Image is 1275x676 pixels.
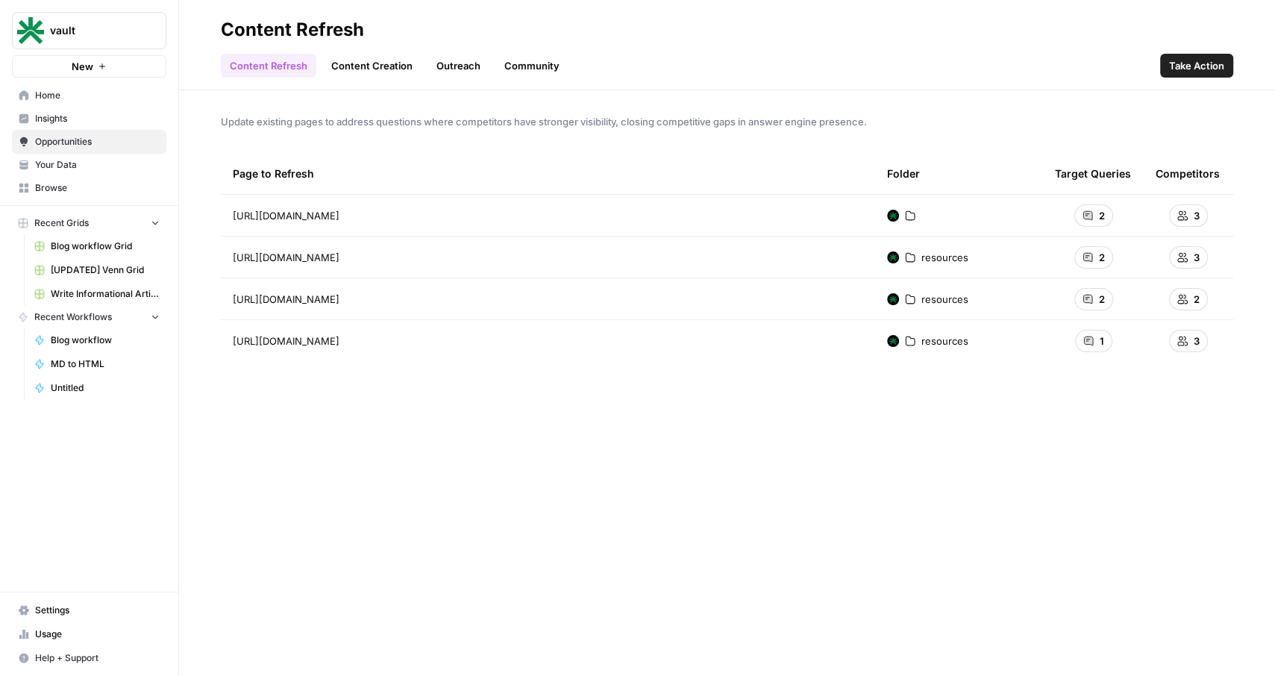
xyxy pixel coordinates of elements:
a: Home [12,84,166,107]
span: Insights [35,112,160,125]
span: Blog workflow Grid [51,240,160,253]
span: Usage [35,628,160,641]
a: Community [495,54,568,78]
span: New [72,59,93,74]
span: [URL][DOMAIN_NAME] [233,208,339,223]
span: 2 [1099,208,1105,223]
span: Home [35,89,160,102]
span: resources [921,292,968,307]
span: MD to HTML [51,357,160,371]
span: Update existing pages to address questions where competitors have stronger visibility, closing co... [221,114,1233,129]
span: Help + Support [35,651,160,665]
a: Your Data [12,153,166,177]
button: Workspace: vault [12,12,166,49]
span: resources [921,334,968,348]
div: Content Refresh [221,18,364,42]
span: vault [50,23,140,38]
span: Blog workflow [51,334,160,347]
button: Help + Support [12,646,166,670]
button: New [12,55,166,78]
span: 1 [1100,334,1104,348]
span: 2 [1099,250,1105,265]
span: resources [921,250,968,265]
span: 3 [1194,250,1200,265]
div: Folder [887,153,920,194]
span: [URL][DOMAIN_NAME] [233,292,339,307]
a: Settings [12,598,166,622]
img: d9ek087eh3cksh3su0qhyjdlabcc [887,251,899,263]
span: 3 [1194,334,1200,348]
span: Settings [35,604,160,617]
a: Opportunities [12,130,166,154]
a: Outreach [427,54,489,78]
div: Target Queries [1055,153,1131,194]
button: Recent Grids [12,212,166,234]
span: Untitled [51,381,160,395]
span: Opportunities [35,135,160,148]
img: d9ek087eh3cksh3su0qhyjdlabcc [887,293,899,305]
a: Blog workflow Grid [28,234,166,258]
span: [UPDATED] Venn Grid [51,263,160,277]
a: [UPDATED] Venn Grid [28,258,166,282]
a: Browse [12,176,166,200]
div: Competitors [1156,153,1220,194]
a: Content Creation [322,54,422,78]
span: Your Data [35,158,160,172]
img: d9ek087eh3cksh3su0qhyjdlabcc [887,210,899,222]
button: Recent Workflows [12,306,166,328]
button: Take Action [1160,54,1233,78]
span: Browse [35,181,160,195]
a: MD to HTML [28,352,166,376]
span: [URL][DOMAIN_NAME] [233,334,339,348]
a: Untitled [28,376,166,400]
span: Recent Workflows [34,310,112,324]
a: Insights [12,107,166,131]
a: Write Informational Article [28,282,166,306]
span: Take Action [1169,58,1224,73]
span: [URL][DOMAIN_NAME] [233,250,339,265]
span: Write Informational Article [51,287,160,301]
span: Recent Grids [34,216,89,230]
span: 3 [1194,208,1200,223]
a: Usage [12,622,166,646]
img: vault Logo [17,17,44,44]
a: Content Refresh [221,54,316,78]
div: Page to Refresh [233,153,863,194]
img: d9ek087eh3cksh3su0qhyjdlabcc [887,335,899,347]
a: Blog workflow [28,328,166,352]
span: 2 [1194,292,1200,307]
span: 2 [1099,292,1105,307]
